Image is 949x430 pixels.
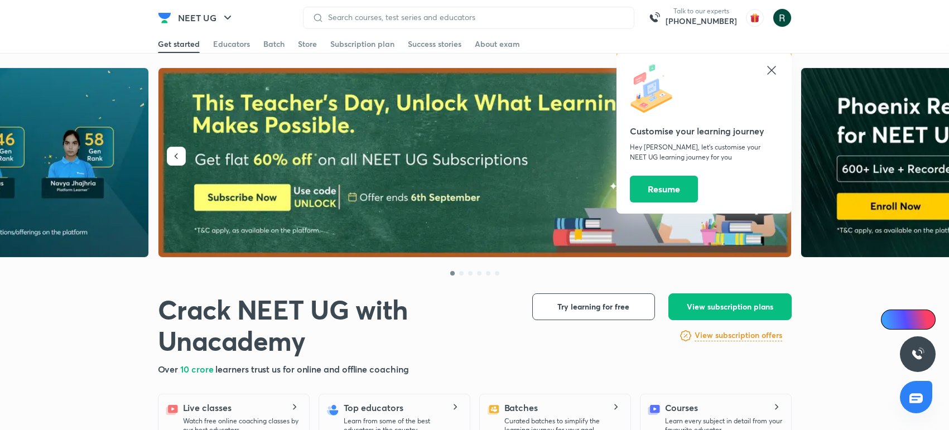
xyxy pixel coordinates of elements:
div: About exam [475,38,520,50]
input: Search courses, test series and educators [324,13,625,22]
div: Success stories [408,38,461,50]
img: icon [630,64,680,114]
a: Educators [213,35,250,53]
div: Batch [263,38,285,50]
button: Try learning for free [532,293,655,320]
span: 10 crore [180,363,215,375]
h5: Courses [665,401,698,414]
h5: Batches [504,401,538,414]
img: avatar [746,9,764,27]
span: learners trust us for online and offline coaching [215,363,408,375]
span: Over [158,363,181,375]
a: Get started [158,35,200,53]
div: Get started [158,38,200,50]
h1: Crack NEET UG with Unacademy [158,293,514,356]
a: Store [298,35,317,53]
img: ttu [911,347,924,361]
div: Educators [213,38,250,50]
img: Icon [888,315,897,324]
button: View subscription plans [668,293,792,320]
span: Ai Doubts [899,315,929,324]
h5: Live classes [183,401,232,414]
div: Store [298,38,317,50]
a: Success stories [408,35,461,53]
img: Khushi Gupta [773,8,792,27]
h6: View subscription offers [695,330,782,341]
p: Talk to our experts [666,7,737,16]
a: [PHONE_NUMBER] [666,16,737,27]
h5: Top educators [344,401,403,414]
span: Try learning for free [557,301,629,312]
a: Ai Doubts [881,310,936,330]
button: Resume [630,176,698,202]
a: View subscription offers [695,329,782,342]
a: Batch [263,35,285,53]
a: About exam [475,35,520,53]
div: Subscription plan [330,38,394,50]
span: View subscription plans [687,301,773,312]
img: Company Logo [158,11,171,25]
img: call-us [643,7,666,29]
h5: Customise your learning journey [630,124,778,138]
a: Subscription plan [330,35,394,53]
p: Hey [PERSON_NAME], let’s customise your NEET UG learning journey for you [630,142,778,162]
button: NEET UG [171,7,241,29]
